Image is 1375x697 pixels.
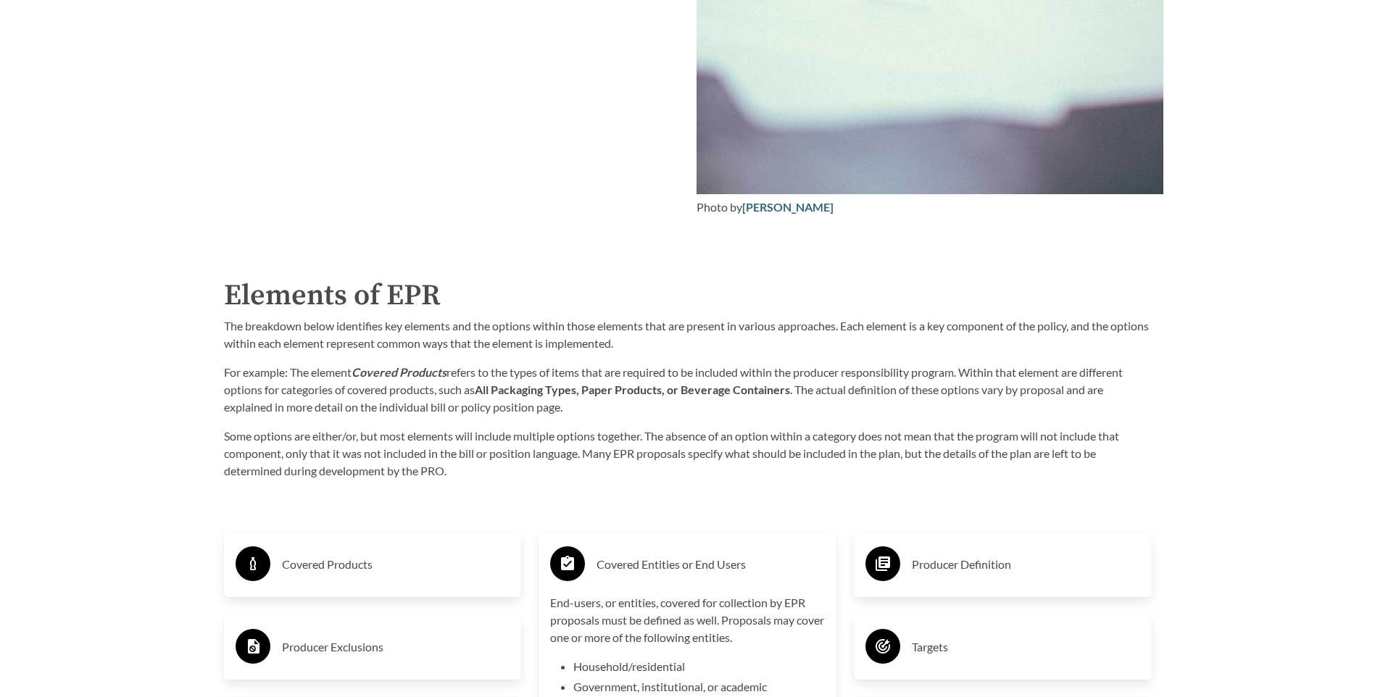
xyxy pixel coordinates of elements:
[224,427,1152,480] p: Some options are either/or, but most elements will include multiple options together. The absence...
[550,594,825,646] p: End-users, or entities, covered for collection by EPR proposals must be defined as well. Proposal...
[742,200,834,214] a: [PERSON_NAME]
[597,553,825,576] h3: Covered Entities or End Users
[912,635,1140,659] h3: Targets
[282,553,510,576] h3: Covered Products
[224,364,1152,416] p: For example: The element refers to the types of items that are required to be included within the...
[224,317,1152,352] p: The breakdown below identifies key elements and the options within those elements that are presen...
[697,199,1163,216] div: Photo by
[224,274,1152,317] h2: Elements of EPR
[573,658,825,675] li: Household/residential
[573,678,825,696] li: Government, institutional, or academic
[475,383,790,396] strong: All Packaging Types, Paper Products, or Beverage Containers
[352,365,446,379] strong: Covered Products
[282,635,510,659] h3: Producer Exclusions
[912,553,1140,576] h3: Producer Definition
